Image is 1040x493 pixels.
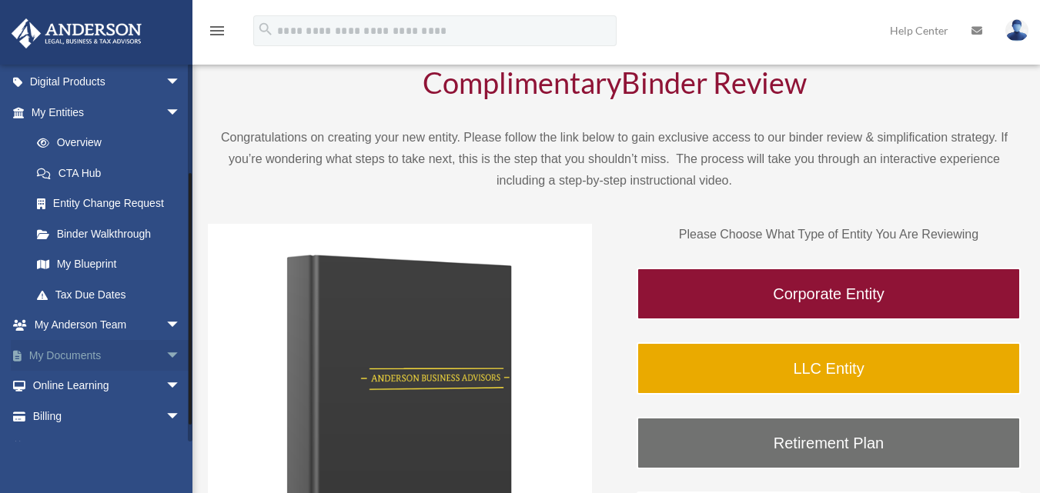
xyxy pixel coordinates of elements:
a: My Documentsarrow_drop_down [11,340,204,371]
a: CTA Hub [22,158,204,188]
a: Overview [22,128,204,158]
span: arrow_drop_down [166,97,196,128]
span: arrow_drop_down [166,401,196,432]
a: My Blueprint [22,249,204,280]
a: menu [208,27,226,40]
img: User Pic [1005,19,1028,42]
span: arrow_drop_down [166,371,196,402]
a: Billingarrow_drop_down [11,401,204,431]
a: My Entitiesarrow_drop_down [11,97,204,128]
a: Binder Walkthrough [22,218,196,249]
p: Congratulations on creating your new entity. Please follow the link below to gain exclusive acces... [208,127,1021,192]
span: Complimentary [423,65,621,100]
i: menu [208,22,226,40]
span: Binder Review [621,65,807,100]
a: Retirement Plan [637,417,1021,469]
a: Events Calendar [11,431,204,462]
a: Online Learningarrow_drop_down [11,371,204,401]
img: Anderson Advisors Platinum Portal [7,18,146,48]
span: arrow_drop_down [166,310,196,341]
a: Tax Due Dates [22,279,204,310]
span: arrow_drop_down [166,67,196,98]
a: Digital Productsarrow_drop_down [11,67,204,98]
a: My Anderson Teamarrow_drop_down [11,310,204,341]
p: Please Choose What Type of Entity You Are Reviewing [637,224,1021,245]
a: Corporate Entity [637,268,1021,320]
i: search [257,21,274,38]
a: Entity Change Request [22,188,204,219]
span: arrow_drop_down [166,340,196,371]
a: LLC Entity [637,342,1021,395]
